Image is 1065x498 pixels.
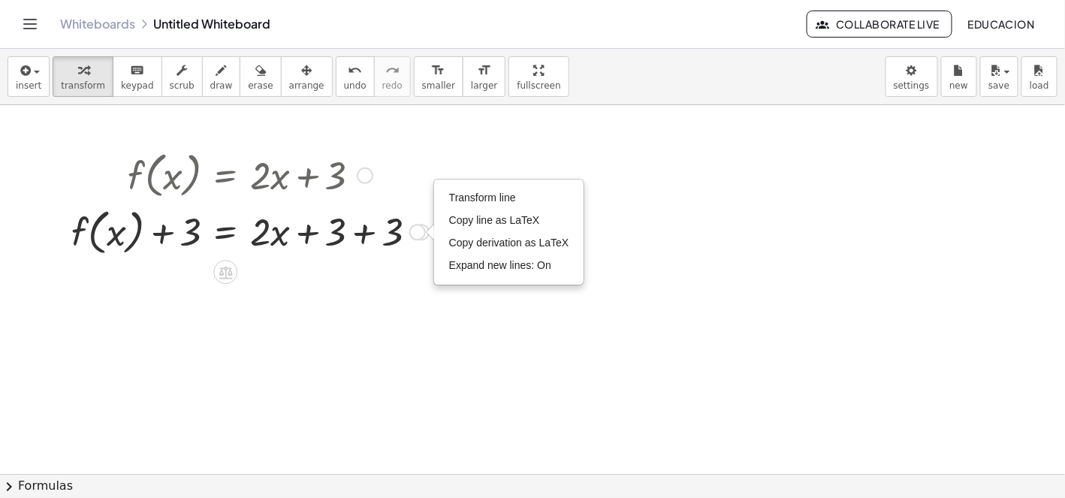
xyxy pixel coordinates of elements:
[8,56,50,97] button: insert
[517,80,560,91] span: fullscreen
[16,80,41,91] span: insert
[463,56,505,97] button: format_sizelarger
[449,192,516,204] span: Transform line
[210,80,233,91] span: draw
[161,56,203,97] button: scrub
[980,56,1018,97] button: save
[289,80,324,91] span: arrange
[1021,56,1057,97] button: load
[431,62,445,80] i: format_size
[988,80,1009,91] span: save
[61,80,105,91] span: transform
[348,62,362,80] i: undo
[967,17,1035,31] span: Educacion
[449,237,569,249] span: Copy derivation as LaTeX
[819,17,940,31] span: Collaborate Live
[248,80,273,91] span: erase
[170,80,195,91] span: scrub
[449,214,540,226] span: Copy line as LaTeX
[53,56,113,97] button: transform
[240,56,281,97] button: erase
[382,80,403,91] span: redo
[202,56,241,97] button: draw
[807,11,952,38] button: Collaborate Live
[885,56,938,97] button: settings
[121,80,154,91] span: keypad
[949,80,968,91] span: new
[955,11,1047,38] button: Educacion
[1030,80,1049,91] span: load
[414,56,463,97] button: format_sizesmaller
[113,56,162,97] button: keyboardkeypad
[422,80,455,91] span: smaller
[213,261,237,285] div: Apply the same math to both sides of the equation
[508,56,569,97] button: fullscreen
[449,259,551,271] span: Expand new lines: On
[385,62,400,80] i: redo
[374,56,411,97] button: redoredo
[18,12,42,36] button: Toggle navigation
[477,62,491,80] i: format_size
[336,56,375,97] button: undoundo
[60,17,135,32] a: Whiteboards
[941,56,977,97] button: new
[894,80,930,91] span: settings
[344,80,367,91] span: undo
[471,80,497,91] span: larger
[281,56,333,97] button: arrange
[130,62,144,80] i: keyboard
